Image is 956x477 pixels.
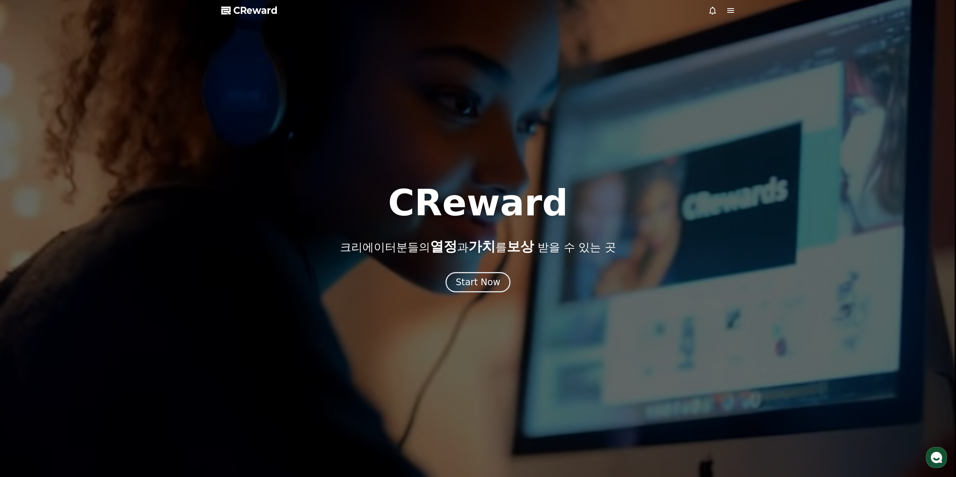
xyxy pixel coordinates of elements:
span: 설정 [116,249,125,255]
a: Start Now [446,280,510,287]
span: 보상 [507,239,534,254]
div: Start Now [456,276,500,288]
button: Start Now [446,272,510,292]
span: 열정 [430,239,457,254]
a: 홈 [2,238,50,257]
span: 대화 [69,250,78,256]
span: CReward [233,5,278,17]
a: 설정 [97,238,144,257]
a: CReward [221,5,278,17]
span: 홈 [24,249,28,255]
p: 크리에이터분들의 과 를 받을 수 있는 곳 [340,239,616,254]
span: 가치 [468,239,495,254]
a: 대화 [50,238,97,257]
h1: CReward [388,185,568,221]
